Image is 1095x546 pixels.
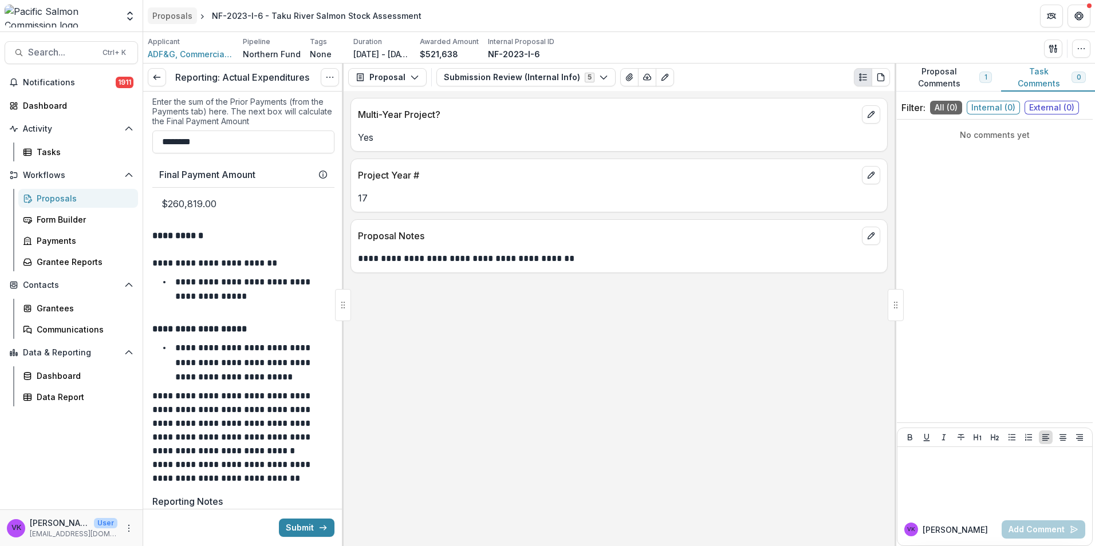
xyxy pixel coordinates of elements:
span: Contacts [23,280,120,290]
button: Ordered List [1022,430,1035,444]
p: Tags [310,37,327,47]
span: Data & Reporting [23,348,120,358]
button: Italicize [937,430,951,444]
button: Add Comment [1002,520,1085,539]
p: Project Year # [358,168,857,182]
span: 0 [1077,73,1081,81]
a: Communications [18,320,138,339]
p: Duration [353,37,382,47]
a: Proposals [18,189,138,208]
button: Heading 2 [988,430,1002,444]
button: Options [321,68,339,86]
span: Search... [28,47,96,58]
p: [PERSON_NAME] [30,517,89,529]
button: Proposal Comments [895,64,1001,92]
button: Search... [5,41,138,64]
p: Internal Proposal ID [488,37,554,47]
nav: breadcrumb [148,7,426,24]
a: ADF&G, Commercial Fisheries Division ([GEOGRAPHIC_DATA]) [148,48,234,60]
button: Align Right [1073,430,1086,444]
div: Ctrl + K [100,46,128,59]
button: Submission Review (Internal Info)5 [436,68,616,86]
button: Align Left [1039,430,1053,444]
p: $521,638 [420,48,458,60]
p: Multi-Year Project? [358,108,857,121]
a: Proposals [148,7,197,24]
button: Plaintext view [854,68,872,86]
a: Grantee Reports [18,252,138,271]
p: Filter: [901,101,925,114]
div: Proposals [37,192,129,204]
p: [DATE] - [DATE] [353,48,411,60]
div: Tasks [37,146,129,158]
p: No comments yet [901,129,1088,141]
div: Data Report [37,391,129,403]
button: View Attached Files [620,68,639,86]
span: Internal ( 0 ) [967,101,1020,114]
button: Heading 1 [971,430,984,444]
div: Dashboard [37,370,129,382]
p: User [94,518,117,528]
div: Grantee Reports [37,256,129,268]
button: edit [862,105,880,124]
p: Yes [358,130,880,144]
button: Open Data & Reporting [5,343,138,362]
button: Strike [954,430,968,444]
button: Underline [920,430,933,444]
a: Dashboard [18,366,138,385]
span: Workflows [23,171,120,180]
button: Edit as form [656,68,674,86]
div: Proposals [152,10,192,22]
div: Payments [37,235,129,247]
button: Bullet List [1005,430,1019,444]
span: External ( 0 ) [1025,101,1079,114]
button: Bold [903,430,917,444]
p: Pipeline [243,37,270,47]
span: All ( 0 ) [930,101,962,114]
p: 17 [358,191,880,205]
button: edit [862,227,880,245]
p: [EMAIL_ADDRESS][DOMAIN_NAME] [30,529,117,539]
div: Dashboard [23,100,129,112]
button: PDF view [872,68,890,86]
div: Victor Keong [907,527,915,532]
button: Align Center [1056,430,1070,444]
p: Northern Fund [243,48,301,60]
span: Notifications [23,78,116,88]
button: Partners [1040,5,1063,27]
button: Get Help [1068,5,1090,27]
button: Submit [279,519,334,537]
button: Open Activity [5,120,138,138]
button: edit [862,166,880,184]
button: Notifications1911 [5,73,138,92]
p: None [310,48,332,60]
button: Open Workflows [5,166,138,184]
div: Grantees [37,302,129,314]
button: Proposal [348,68,427,86]
a: Grantees [18,299,138,318]
div: Communications [37,323,129,335]
p: Applicant [148,37,180,47]
p: NF-2023-I-6 [488,48,540,60]
button: Open Contacts [5,276,138,294]
p: [PERSON_NAME] [923,524,988,536]
p: Reporting Notes [152,494,223,508]
div: Enter the sum of the Prior Payments (from the Payments tab) here. The next box will calculate the... [152,97,334,130]
p: $260,819.00 [152,188,334,220]
a: Tasks [18,143,138,161]
img: Pacific Salmon Commission logo [5,5,117,27]
button: More [122,521,136,535]
a: Payments [18,231,138,250]
span: Activity [23,124,120,134]
span: 1911 [116,77,133,88]
a: Dashboard [5,96,138,115]
button: Task Comments [1001,64,1095,92]
h3: Reporting: Actual Expenditures [175,72,309,83]
a: Form Builder [18,210,138,229]
div: Victor Keong [11,524,21,532]
h3: Final Payment Amount [159,169,255,180]
button: Open entity switcher [122,5,138,27]
p: Proposal Notes [358,229,857,243]
div: NF-2023-I-6 - Taku River Salmon Stock Assessment [212,10,422,22]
